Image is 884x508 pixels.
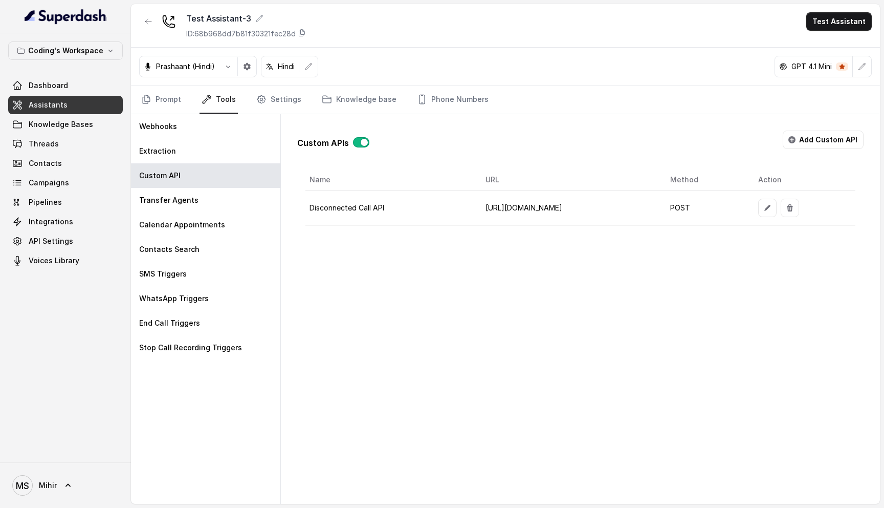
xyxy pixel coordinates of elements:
[139,171,181,181] p: Custom API
[320,86,399,114] a: Knowledge base
[139,146,176,156] p: Extraction
[139,86,872,114] nav: Tabs
[156,61,215,72] p: Prashaant (Hindi)
[29,80,68,91] span: Dashboard
[8,115,123,134] a: Knowledge Bases
[8,154,123,173] a: Contacts
[39,480,57,491] span: Mihir
[254,86,303,114] a: Settings
[662,170,750,190] th: Method
[477,170,661,190] th: URL
[305,170,478,190] th: Name
[29,197,62,207] span: Pipelines
[186,29,296,39] p: ID: 68b968dd7b81f30321fec28d
[139,269,187,279] p: SMS Triggers
[8,232,123,250] a: API Settings
[139,86,183,114] a: Prompt
[29,217,73,227] span: Integrations
[8,96,123,114] a: Assistants
[297,137,349,149] p: Custom APIs
[139,195,198,205] p: Transfer Agents
[139,293,209,304] p: WhatsApp Triggers
[16,480,29,491] text: MS
[783,131,864,149] button: Add Custom API
[8,251,123,270] a: Voices Library
[8,213,123,231] a: Integrations
[662,190,750,226] td: POST
[29,158,62,168] span: Contacts
[415,86,491,114] a: Phone Numbers
[8,471,123,500] a: Mihir
[8,193,123,211] a: Pipelines
[139,220,225,230] p: Calendar Appointments
[806,12,872,31] button: Test Assistant
[8,41,123,60] button: Coding's Workspace
[139,244,200,255] p: Contacts Search
[750,170,855,190] th: Action
[8,76,123,95] a: Dashboard
[29,139,59,149] span: Threads
[8,174,123,192] a: Campaigns
[8,135,123,153] a: Threads
[305,190,478,226] td: Disconnected Call API
[28,45,103,57] p: Coding's Workspace
[139,318,200,328] p: End Call Triggers
[779,62,787,71] svg: openai logo
[139,121,177,132] p: Webhooks
[29,100,68,110] span: Assistants
[29,119,93,130] span: Knowledge Bases
[29,178,69,188] span: Campaigns
[186,12,306,25] div: Test Assistant-3
[25,8,107,25] img: light.svg
[29,236,73,246] span: API Settings
[278,61,295,72] p: Hindi
[29,256,79,266] span: Voices Library
[477,190,661,226] td: [URL][DOMAIN_NAME]
[200,86,238,114] a: Tools
[139,343,242,353] p: Stop Call Recording Triggers
[791,61,832,72] p: GPT 4.1 Mini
